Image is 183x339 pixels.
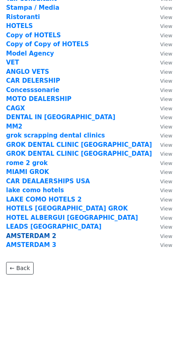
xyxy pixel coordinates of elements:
small: View [160,5,172,11]
a: View [152,22,172,30]
a: View [152,59,172,66]
small: View [160,242,172,248]
a: CAR DEALAERSHIPS USA [6,178,90,185]
small: View [160,51,172,57]
a: View [152,159,172,167]
a: View [152,205,172,212]
a: lake como hotels [6,187,64,194]
a: View [152,241,172,249]
a: View [152,4,172,11]
strong: Ristoranti [6,13,40,21]
a: AMSTERDAM 2 [6,232,56,240]
a: View [152,95,172,103]
a: View [152,178,172,185]
a: Copy of Copy of HOTELS [6,41,89,48]
a: AMSTERDAM 3 [6,241,56,249]
small: View [160,233,172,239]
small: View [160,69,172,75]
a: grok scrapping dental clinics [6,132,105,139]
a: HOTELS [6,22,33,30]
a: View [152,13,172,21]
a: View [152,114,172,121]
small: View [160,142,172,148]
a: View [152,32,172,39]
small: View [160,215,172,221]
small: View [160,60,172,66]
small: View [160,160,172,166]
small: View [160,87,172,93]
a: MOTO DEALERSHIP [6,95,71,103]
small: View [160,187,172,193]
a: View [152,187,172,194]
a: Stampa / Media [6,4,60,11]
a: Concesssonarie [6,86,60,94]
a: VET [6,59,19,66]
small: View [160,197,172,203]
a: Copy of HOTELS [6,32,61,39]
a: View [152,150,172,157]
strong: LAKE COMO HOTELS 2 [6,196,82,203]
small: View [160,105,172,112]
a: LEADS [GEOGRAPHIC_DATA] [6,223,102,230]
small: View [160,206,172,212]
a: View [152,50,172,57]
small: View [160,124,172,130]
a: View [152,41,172,48]
a: View [152,68,172,75]
small: View [160,224,172,230]
a: View [152,123,172,130]
a: View [152,232,172,240]
strong: GROK DENTAL CLINIC [GEOGRAPHIC_DATA] [6,150,152,157]
a: rome 2 grok [6,159,48,167]
a: MIAMI GROK [6,168,49,176]
small: View [160,32,172,39]
a: ANGLO VETS [6,68,49,75]
a: View [152,223,172,230]
a: Model Agency [6,50,54,57]
a: DENTAL IN [GEOGRAPHIC_DATA] [6,114,115,121]
a: MM2 [6,123,22,130]
a: View [152,196,172,203]
a: HOTELS [GEOGRAPHIC_DATA] GROK [6,205,128,212]
small: View [160,133,172,139]
a: GROK DENTAL CLINIC [GEOGRAPHIC_DATA] [6,141,152,148]
a: View [152,105,172,112]
small: View [160,114,172,120]
small: View [160,78,172,84]
a: View [152,168,172,176]
iframe: Chat Widget [143,300,183,339]
a: View [152,86,172,94]
small: View [160,14,172,20]
a: View [152,141,172,148]
strong: CAGX [6,105,25,112]
small: View [160,23,172,29]
a: HOTEL ALBERGUI [GEOGRAPHIC_DATA] [6,214,138,221]
a: View [152,214,172,221]
small: View [160,169,172,175]
small: View [160,41,172,47]
a: CAR DELERSHIP [6,77,60,84]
